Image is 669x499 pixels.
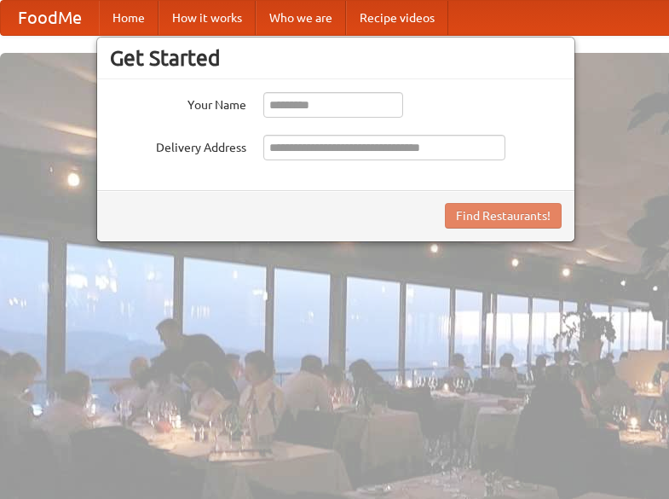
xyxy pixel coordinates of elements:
[110,45,562,71] h3: Get Started
[346,1,448,35] a: Recipe videos
[1,1,99,35] a: FoodMe
[99,1,159,35] a: Home
[159,1,256,35] a: How it works
[256,1,346,35] a: Who we are
[110,135,246,156] label: Delivery Address
[110,92,246,113] label: Your Name
[445,203,562,229] button: Find Restaurants!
